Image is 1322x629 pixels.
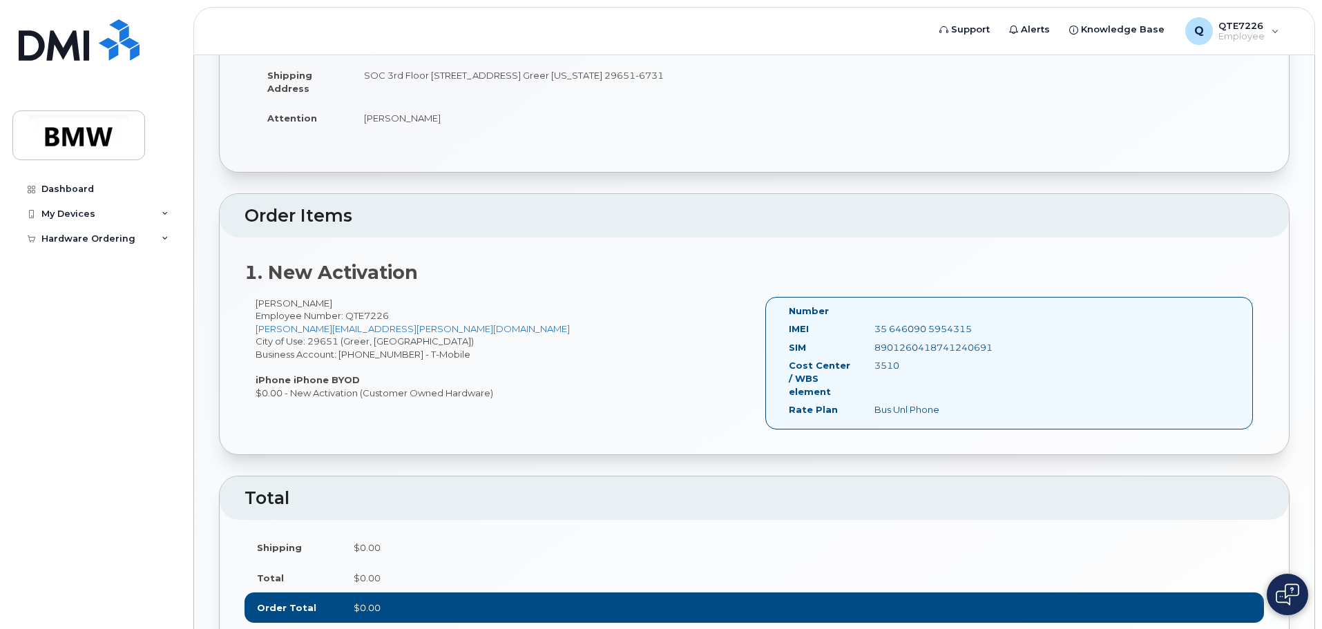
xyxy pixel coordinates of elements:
[257,541,302,554] label: Shipping
[245,261,418,284] strong: 1. New Activation
[1218,20,1265,31] span: QTE7226
[1276,583,1299,606] img: Open chat
[864,359,984,372] div: 3510
[245,297,754,400] div: [PERSON_NAME] City of Use: 29651 (Greer, [GEOGRAPHIC_DATA]) Business Account: [PHONE_NUMBER] - T-...
[1081,23,1165,37] span: Knowledge Base
[257,572,284,585] label: Total
[1218,31,1265,42] span: Employee
[789,359,854,398] label: Cost Center / WBS element
[256,310,389,321] span: Employee Number: QTE7226
[789,304,829,318] label: Number
[951,23,990,37] span: Support
[789,403,838,416] label: Rate Plan
[1021,23,1050,37] span: Alerts
[930,16,999,43] a: Support
[245,206,1264,226] h2: Order Items
[999,16,1060,43] a: Alerts
[1176,17,1289,45] div: QTE7226
[864,341,984,354] div: 8901260418741240691
[354,542,381,553] span: $0.00
[789,322,809,336] label: IMEI
[257,601,316,615] label: Order Total
[864,403,984,416] div: Bus Unl Phone
[267,113,317,124] strong: Attention
[354,602,381,613] span: $0.00
[256,323,570,334] a: [PERSON_NAME][EMAIL_ADDRESS][PERSON_NAME][DOMAIN_NAME]
[352,103,744,133] td: [PERSON_NAME]
[1194,23,1204,39] span: Q
[864,322,984,336] div: 35 646090 5954315
[256,374,360,385] strong: iPhone iPhone BYOD
[352,60,744,103] td: SOC 3rd Floor [STREET_ADDRESS] Greer [US_STATE] 29651-6731
[354,572,381,583] span: $0.00
[267,70,312,94] strong: Shipping Address
[1060,16,1174,43] a: Knowledge Base
[789,341,806,354] label: SIM
[245,489,1264,508] h2: Total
